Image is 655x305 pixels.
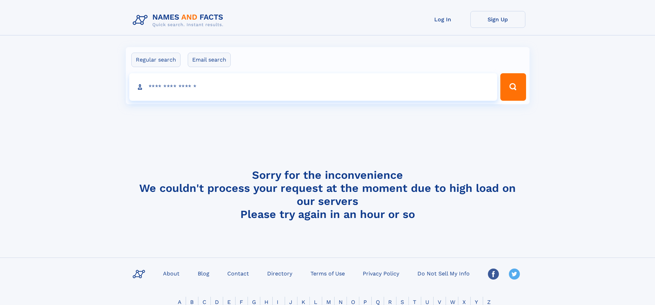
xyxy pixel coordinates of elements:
label: Email search [188,53,231,67]
a: Sign Up [470,11,525,28]
label: Regular search [131,53,181,67]
a: Contact [225,268,252,278]
a: Terms of Use [308,268,348,278]
a: Blog [195,268,212,278]
h4: Sorry for the inconvenience We couldn't process your request at the moment due to high load on ou... [130,168,525,221]
a: About [160,268,182,278]
input: search input [129,73,498,101]
a: Log In [415,11,470,28]
img: Facebook [488,269,499,280]
button: Search Button [500,73,526,101]
a: Do Not Sell My Info [415,268,472,278]
a: Privacy Policy [360,268,402,278]
a: Directory [264,268,295,278]
img: Logo Names and Facts [130,11,229,30]
img: Twitter [509,269,520,280]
